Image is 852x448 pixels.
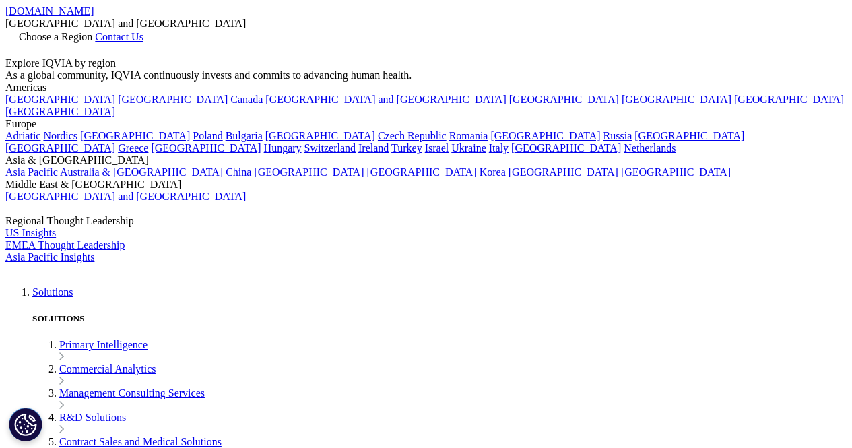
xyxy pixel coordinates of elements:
a: Italy [489,142,509,154]
a: [GEOGRAPHIC_DATA] [622,94,731,105]
div: Regional Thought Leadership [5,215,847,227]
a: [GEOGRAPHIC_DATA] and [GEOGRAPHIC_DATA] [265,94,506,105]
a: Australia & [GEOGRAPHIC_DATA] [60,166,223,178]
a: [GEOGRAPHIC_DATA] [511,142,621,154]
a: Czech Republic [378,130,447,141]
a: Contact Us [95,31,143,42]
a: [GEOGRAPHIC_DATA] [151,142,261,154]
a: Turkey [391,142,422,154]
a: Asia Pacific Insights [5,251,94,263]
a: [GEOGRAPHIC_DATA] [621,166,731,178]
a: Korea [480,166,506,178]
div: Explore IQVIA by region [5,57,847,69]
a: Commercial Analytics [59,363,156,375]
a: [GEOGRAPHIC_DATA] [367,166,477,178]
a: Management Consulting Services [59,387,205,399]
a: [GEOGRAPHIC_DATA] [509,94,619,105]
a: Contract Sales and Medical Solutions [59,436,222,447]
a: Russia [603,130,632,141]
a: Netherlands [624,142,676,154]
a: Canada [230,94,263,105]
a: Bulgaria [226,130,263,141]
a: [GEOGRAPHIC_DATA] [5,142,115,154]
div: [GEOGRAPHIC_DATA] and [GEOGRAPHIC_DATA] [5,18,847,30]
a: Poland [193,130,222,141]
a: US Insights [5,227,56,238]
div: Asia & [GEOGRAPHIC_DATA] [5,154,847,166]
a: [GEOGRAPHIC_DATA] [734,94,844,105]
a: Ukraine [451,142,486,154]
a: [GEOGRAPHIC_DATA] and [GEOGRAPHIC_DATA] [5,191,246,202]
a: Hungary [264,142,302,154]
a: Asia Pacific [5,166,58,178]
a: [GEOGRAPHIC_DATA] [80,130,190,141]
button: Cookies Settings [9,408,42,441]
a: Nordics [43,130,77,141]
a: Solutions [32,286,73,298]
a: [GEOGRAPHIC_DATA] [490,130,600,141]
div: As a global community, IQVIA continuously invests and commits to advancing human health. [5,69,847,82]
div: Europe [5,118,847,130]
a: [GEOGRAPHIC_DATA] [634,130,744,141]
a: Primary Intelligence [59,339,148,350]
div: Americas [5,82,847,94]
a: [GEOGRAPHIC_DATA] [265,130,375,141]
a: Switzerland [304,142,356,154]
h5: SOLUTIONS [32,313,847,324]
a: Ireland [358,142,389,154]
a: [GEOGRAPHIC_DATA] [5,94,115,105]
a: [GEOGRAPHIC_DATA] [5,106,115,117]
a: Greece [118,142,148,154]
span: Choose a Region [19,31,92,42]
a: Adriatic [5,130,40,141]
div: Middle East & [GEOGRAPHIC_DATA] [5,179,847,191]
a: [GEOGRAPHIC_DATA] [118,94,228,105]
a: China [226,166,251,178]
a: [GEOGRAPHIC_DATA] [254,166,364,178]
a: EMEA Thought Leadership [5,239,125,251]
a: Israel [425,142,449,154]
a: [DOMAIN_NAME] [5,5,94,17]
a: [GEOGRAPHIC_DATA] [509,166,618,178]
a: Romania [449,130,488,141]
a: R&D Solutions [59,412,126,423]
